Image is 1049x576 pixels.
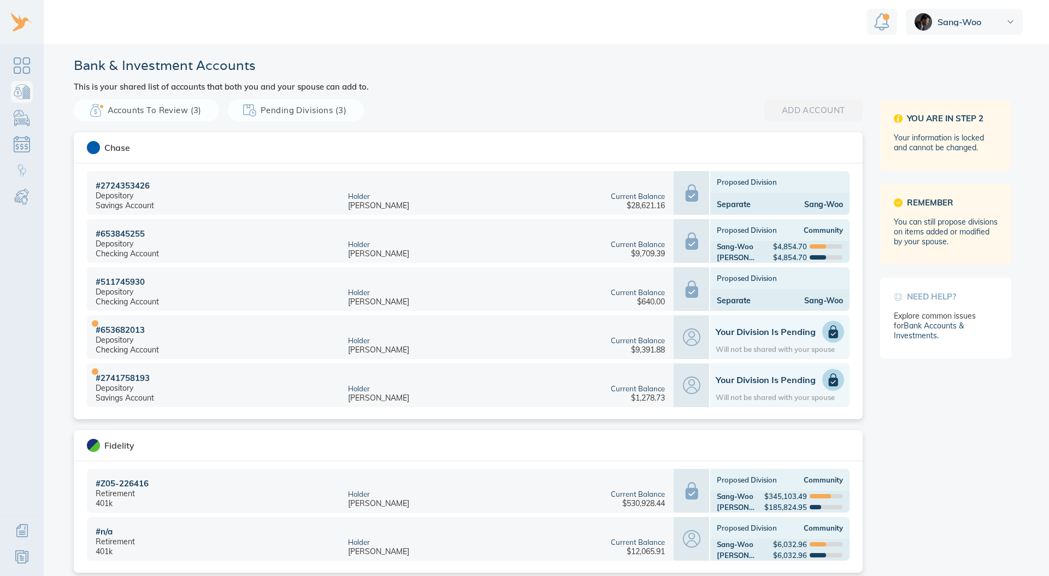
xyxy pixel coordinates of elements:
[611,490,665,498] div: Current Balance
[74,83,369,91] h3: This is your shared list of accounts that both you and your spouse can add to.
[631,393,665,403] div: $1,278.73
[717,475,780,484] div: Proposed Division
[11,133,33,155] a: Debts & Obligations
[627,546,665,556] div: $12,065.91
[716,345,835,354] div: Will not be shared with your spouse
[773,242,807,251] div: $4,854.70
[717,253,755,262] div: [PERSON_NAME]
[245,103,346,117] span: Pending Divisions (3)
[717,540,755,549] div: Sang-Woo
[348,297,409,307] div: [PERSON_NAME]
[611,192,665,201] div: Current Balance
[348,192,370,201] div: Holder
[717,226,780,234] div: Proposed Division
[780,475,843,484] div: Community
[915,13,932,31] img: ACg8ocLZX3c_fMFdo8OLEAo5qI2MvNu4Lmc2BRblAEFuXMOH64LAzoIsEA=s96-c
[96,277,145,287] div: # 511745930
[716,393,835,402] div: Will not be shared with your spouse
[611,538,665,546] div: Current Balance
[894,197,998,208] span: Remember
[611,288,665,297] div: Current Balance
[717,199,751,209] div: Separate
[348,336,370,345] div: Holder
[751,296,843,305] div: Sang-Woo
[96,191,133,201] div: Depository
[96,478,149,489] div: # Z05-226416
[773,253,807,262] div: $4,854.70
[11,520,33,542] a: Additional Information
[96,498,113,508] div: 401k
[611,384,665,393] div: Current Balance
[938,17,1004,26] span: Sang-Woo
[764,492,807,501] div: $345,103.49
[637,297,665,307] div: $640.00
[348,240,370,249] div: Holder
[11,186,33,208] a: Child & Spousal Support
[894,291,998,302] span: Need help?
[96,249,159,258] div: Checking Account
[348,288,370,297] div: Holder
[104,440,134,451] div: Fidelity
[228,99,364,121] button: Pending Divisions (3)
[96,546,113,556] div: 401k
[348,384,370,393] div: Holder
[96,228,145,239] div: # 653845255
[717,503,755,512] div: [PERSON_NAME]
[717,524,780,532] div: Proposed Division
[874,13,889,31] img: Notification
[894,217,998,246] div: You can still propose divisions on items added or modified by your spouse.
[348,498,409,508] div: [PERSON_NAME]
[780,226,843,234] div: Community
[96,201,154,210] div: Savings Account
[631,345,665,355] div: $9,391.88
[631,249,665,258] div: $9,709.39
[11,160,33,181] a: Child Custody & Parenting
[716,326,844,337] h1: Your Division is Pending
[717,492,755,501] div: Sang-Woo
[348,538,370,546] div: Holder
[348,345,409,355] div: [PERSON_NAME]
[717,242,755,251] div: Sang-Woo
[11,55,33,77] a: Dashboard
[96,239,133,249] div: Depository
[96,345,159,355] div: Checking Account
[1007,20,1014,23] img: dropdown.svg
[348,249,409,258] div: [PERSON_NAME]
[96,325,145,335] div: # 653682013
[96,393,154,403] div: Savings Account
[96,287,133,297] div: Depository
[348,201,409,210] div: [PERSON_NAME]
[773,551,807,560] div: $6,032.96
[96,537,135,546] div: Retirement
[96,373,150,383] div: # 2741758193
[91,103,202,117] span: Accounts to Review (3)
[96,526,113,537] div: # n/a
[717,551,755,560] div: [PERSON_NAME]
[11,107,33,129] a: Personal Possessions
[780,524,843,532] div: Community
[96,180,150,191] div: # 2724353426
[773,540,807,549] div: $6,032.96
[11,546,33,568] a: Resources
[348,393,409,403] div: [PERSON_NAME]
[74,57,369,74] h1: Bank & Investment Accounts
[96,297,159,307] div: Checking Account
[611,240,665,249] div: Current Balance
[710,171,850,193] div: Proposed Division
[894,321,964,340] a: Bank Accounts & Investments
[764,503,807,512] div: $185,824.95
[894,311,998,340] div: Explore common issues for .
[611,336,665,345] div: Current Balance
[622,498,665,508] div: $530,928.44
[96,489,135,498] div: Retirement
[74,99,219,121] button: Accounts to Review (3)
[96,335,133,345] div: Depository
[751,199,843,209] div: Sang-Woo
[11,81,33,103] a: Bank Accounts & Investments
[716,374,844,385] h1: Your Division is Pending
[627,201,665,210] div: $28,621.16
[710,267,850,289] div: Proposed Division
[348,490,370,498] div: Holder
[104,142,130,153] div: Chase
[894,113,998,124] span: You are in Step 2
